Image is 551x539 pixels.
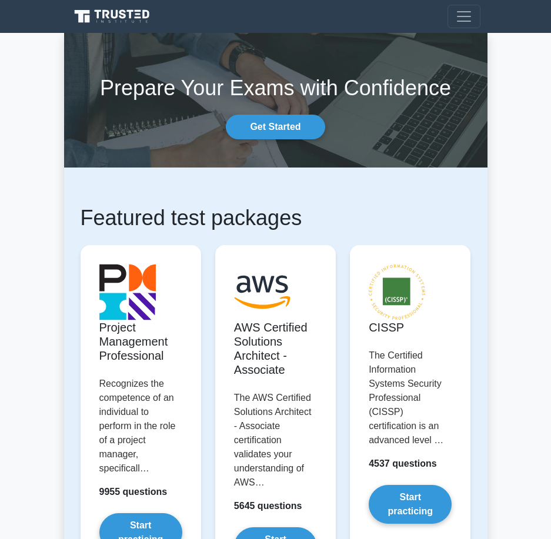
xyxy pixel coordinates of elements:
[369,485,452,524] a: Start practicing
[81,205,471,230] h1: Featured test packages
[448,5,480,28] button: Toggle navigation
[226,115,325,139] a: Get Started
[64,75,487,101] h1: Prepare Your Exams with Confidence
